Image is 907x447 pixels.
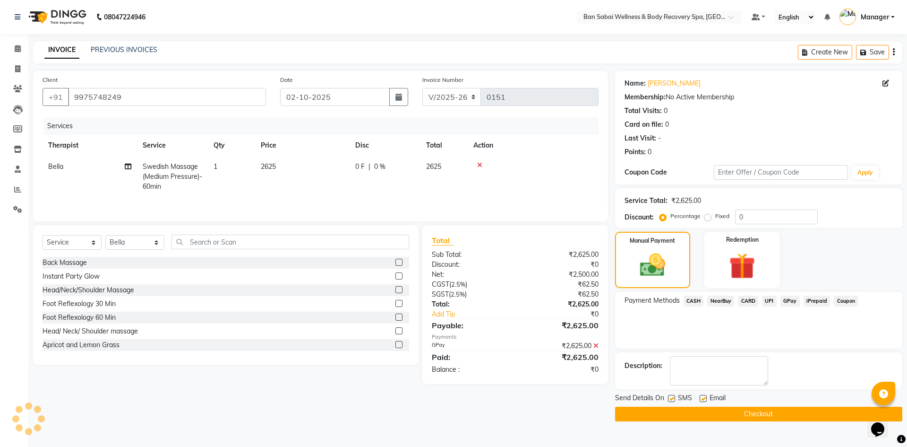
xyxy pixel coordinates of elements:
th: Service [137,135,208,156]
div: ₹62.50 [515,289,605,299]
div: Membership: [625,92,666,102]
div: GPay [425,341,515,351]
th: Therapist [43,135,137,156]
label: Percentage [670,212,701,220]
div: Discount: [625,212,654,222]
div: No Active Membership [625,92,893,102]
span: | [368,162,370,172]
label: Date [280,76,293,84]
iframe: chat widget [867,409,898,438]
a: PREVIOUS INVOICES [91,45,157,54]
label: Redemption [726,236,759,244]
span: Manager [861,12,889,22]
span: CASH [684,296,704,307]
span: 2625 [426,162,441,171]
input: Enter Offer / Coupon Code [714,165,848,180]
input: Search or Scan [171,235,409,249]
div: ( ) [425,289,515,299]
div: Paid: [425,351,515,363]
span: NearBuy [707,296,734,307]
span: iPrepaid [804,296,830,307]
div: ₹0 [515,365,605,375]
div: 0 [665,120,669,130]
span: 0 % [374,162,385,172]
span: Bella [48,162,63,171]
div: Head/ Neck/ Shoulder massage [43,326,138,336]
div: Payable: [425,320,515,331]
span: SGST [432,290,449,298]
a: INVOICE [44,42,79,59]
th: Total [420,135,468,156]
span: Email [710,393,726,405]
div: ₹0 [515,260,605,270]
div: Card on file: [625,120,663,130]
th: Qty [208,135,255,156]
span: 2625 [261,162,276,171]
label: Manual Payment [630,237,675,245]
a: Add Tip [425,309,530,319]
div: ₹2,500.00 [515,270,605,280]
th: Price [255,135,350,156]
button: Create New [798,45,852,60]
img: _cash.svg [632,251,673,280]
div: Service Total: [625,196,667,206]
div: 0 [664,106,667,116]
img: logo [24,4,89,30]
div: Discount: [425,260,515,270]
span: Payment Methods [625,296,680,306]
div: Foot Reflexology 30 Min [43,299,116,309]
span: 2.5% [451,280,465,288]
div: Name: [625,79,646,88]
button: +91 [43,88,69,106]
div: Total Visits: [625,106,662,116]
a: [PERSON_NAME] [648,79,701,88]
div: Net: [425,270,515,280]
span: Coupon [834,296,858,307]
img: _gift.svg [721,250,763,282]
span: Total [432,236,453,245]
div: Sub Total: [425,250,515,260]
div: ₹2,625.00 [515,341,605,351]
div: ₹2,625.00 [515,250,605,260]
span: GPay [780,296,800,307]
div: ₹2,625.00 [515,320,605,331]
div: Foot Reflexology 60 Min [43,313,116,323]
div: 0 [648,147,651,157]
span: CGST [432,280,449,289]
b: 08047224946 [104,4,145,30]
div: Payments [432,333,599,341]
div: ₹0 [530,309,605,319]
label: Invoice Number [422,76,463,84]
div: Services [43,117,606,135]
div: Last Visit: [625,133,656,143]
div: ₹2,625.00 [515,351,605,363]
div: ( ) [425,280,515,289]
div: ₹2,625.00 [515,299,605,309]
th: Disc [350,135,420,156]
div: Coupon Code [625,167,714,177]
span: 2.5% [451,290,465,298]
div: Total: [425,299,515,309]
button: Apply [852,166,879,180]
span: UPI [762,296,777,307]
span: 0 F [355,162,365,172]
img: Manager [839,9,856,25]
div: Back Massage [43,258,87,268]
span: CARD [738,296,758,307]
span: Send Details On [615,393,664,405]
div: Instant Party Glow [43,272,100,281]
span: Swedish Massage (Medium Pressure)-60min [143,162,202,191]
div: ₹2,625.00 [671,196,701,206]
button: Checkout [615,407,902,421]
div: Description: [625,361,662,371]
span: 1 [214,162,217,171]
label: Fixed [715,212,729,220]
div: ₹62.50 [515,280,605,289]
div: Balance : [425,365,515,375]
input: Search by Name/Mobile/Email/Code [68,88,266,106]
label: Client [43,76,58,84]
button: Save [856,45,889,60]
div: Apricot and Lemon Grass [43,340,120,350]
th: Action [468,135,599,156]
div: Points: [625,147,646,157]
